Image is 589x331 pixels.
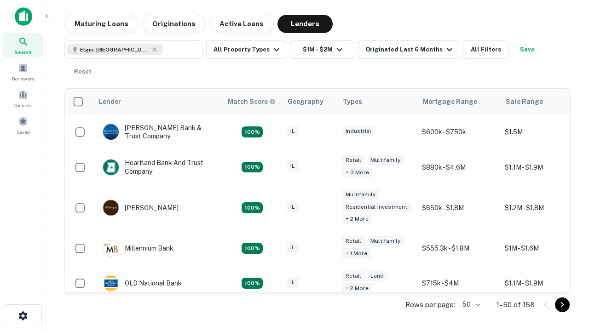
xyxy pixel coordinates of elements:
img: picture [103,240,119,256]
img: picture [103,275,119,291]
th: Sale Range [500,89,583,114]
img: picture [103,124,119,140]
th: Lender [93,89,222,114]
div: Geography [288,96,323,107]
td: $600k - $750k [417,114,500,149]
div: Millennium Bank [103,240,173,257]
td: $715k - $4M [417,266,500,301]
p: 1–50 of 158 [497,299,535,310]
span: Borrowers [12,75,34,82]
button: All Property Types [206,40,286,59]
img: capitalize-icon.png [15,7,32,26]
th: Types [337,89,417,114]
div: IL [287,161,299,171]
a: Borrowers [3,59,43,84]
div: IL [287,202,299,212]
div: + 2 more [342,283,372,294]
button: All Filters [463,40,509,59]
iframe: Chat Widget [543,228,589,272]
span: Saved [17,128,30,136]
td: $880k - $4.6M [417,149,500,184]
div: Heartland Bank And Trust Company [103,159,213,175]
div: Matching Properties: 24, hasApolloMatch: undefined [242,202,263,213]
button: Save your search to get updates of matches that match your search criteria. [513,40,542,59]
img: picture [103,160,119,175]
td: $1M - $1.6M [500,231,583,266]
div: Mortgage Range [423,96,477,107]
div: Matching Properties: 22, hasApolloMatch: undefined [242,278,263,289]
div: + 3 more [342,167,373,178]
button: $1M - $2M [290,40,354,59]
div: Matching Properties: 16, hasApolloMatch: undefined [242,243,263,254]
div: + 1 more [342,248,371,259]
div: Matching Properties: 20, hasApolloMatch: undefined [242,162,263,173]
div: [PERSON_NAME] [103,200,179,216]
span: Contacts [14,102,32,109]
a: Contacts [3,86,43,111]
td: $1.1M - $1.9M [500,149,583,184]
a: Saved [3,113,43,137]
div: Retail [342,236,365,246]
p: Rows per page: [405,299,455,310]
div: Multifamily [367,155,404,165]
span: Elgin, [GEOGRAPHIC_DATA], [GEOGRAPHIC_DATA] [80,46,149,54]
div: Multifamily [367,236,404,246]
div: 50 [459,298,482,311]
button: Originated Last 6 Months [358,40,459,59]
div: Multifamily [342,189,379,200]
h6: Match Score [228,97,274,107]
div: Retail [342,155,365,165]
div: Matching Properties: 28, hasApolloMatch: undefined [242,126,263,137]
div: Residential Investment [342,202,411,212]
div: Retail [342,271,365,281]
div: Industrial [342,126,375,137]
button: Originations [142,15,206,33]
td: $555.3k - $1.8M [417,231,500,266]
button: Lenders [277,15,333,33]
button: Go to next page [555,297,570,312]
td: $650k - $1.8M [417,185,500,231]
th: Capitalize uses an advanced AI algorithm to match your search with the best lender. The match sco... [222,89,282,114]
div: + 2 more [342,214,372,224]
img: picture [103,200,119,216]
div: Types [343,96,362,107]
div: Lender [99,96,121,107]
div: Sale Range [506,96,543,107]
td: $1.5M [500,114,583,149]
button: Reset [68,63,98,81]
div: Land [367,271,387,281]
div: [PERSON_NAME] Bank & Trust Company [103,124,213,140]
button: Active Loans [209,15,274,33]
div: IL [287,277,299,288]
th: Mortgage Range [417,89,500,114]
button: Maturing Loans [64,15,139,33]
span: Search [15,48,31,56]
div: Capitalize uses an advanced AI algorithm to match your search with the best lender. The match sco... [228,97,276,107]
div: IL [287,126,299,137]
div: OLD National Bank [103,275,182,291]
td: $1.1M - $1.9M [500,266,583,301]
th: Geography [282,89,337,114]
div: IL [287,242,299,253]
td: $1.2M - $1.8M [500,185,583,231]
div: Originated Last 6 Months [365,44,455,55]
a: Search [3,33,43,57]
